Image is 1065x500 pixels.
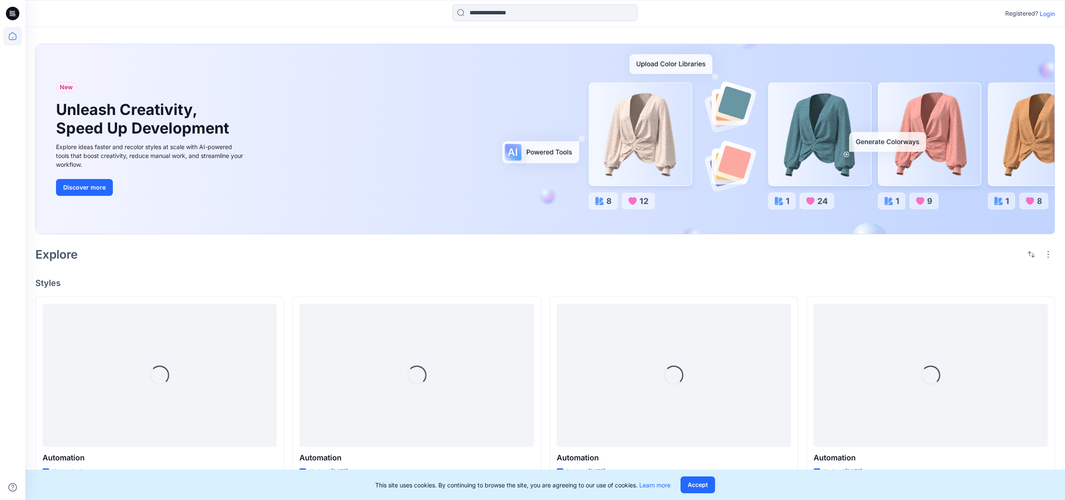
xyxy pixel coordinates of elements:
a: Learn more [639,481,670,489]
button: Discover more [56,179,113,196]
h4: Styles [35,278,1055,288]
p: Automation [299,452,534,464]
p: Login [1040,9,1055,18]
p: Automation [814,452,1048,464]
p: Updated [DATE] [567,467,605,476]
a: Discover more [56,179,246,196]
h1: Unleash Creativity, Speed Up Development [56,101,233,137]
p: Registered? [1005,8,1038,19]
p: Updated a day ago [53,467,98,476]
button: Accept [681,476,715,493]
span: New [60,82,73,92]
div: Explore ideas faster and recolor styles at scale with AI-powered tools that boost creativity, red... [56,142,246,169]
p: This site uses cookies. By continuing to browse the site, you are agreeing to our use of cookies. [375,481,670,489]
h2: Explore [35,248,78,261]
p: Updated [DATE] [310,467,348,476]
p: Updated [DATE] [824,467,862,476]
p: Automation [557,452,791,464]
p: Automation [43,452,277,464]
